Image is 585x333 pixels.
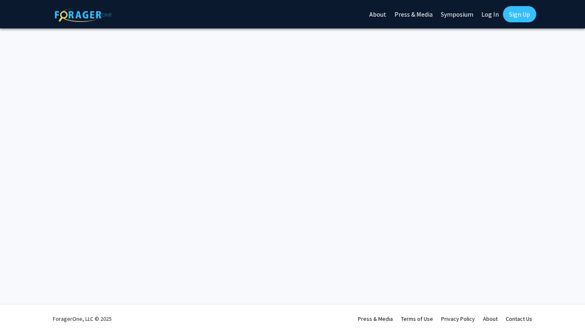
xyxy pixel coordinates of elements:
a: Press & Media [358,315,393,322]
img: ForagerOne Logo [55,8,112,22]
a: Terms of Use [401,315,433,322]
a: Contact Us [506,315,532,322]
a: About [483,315,498,322]
div: ForagerOne, LLC © 2025 [53,305,112,333]
a: Sign Up [503,6,536,22]
a: Privacy Policy [441,315,475,322]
